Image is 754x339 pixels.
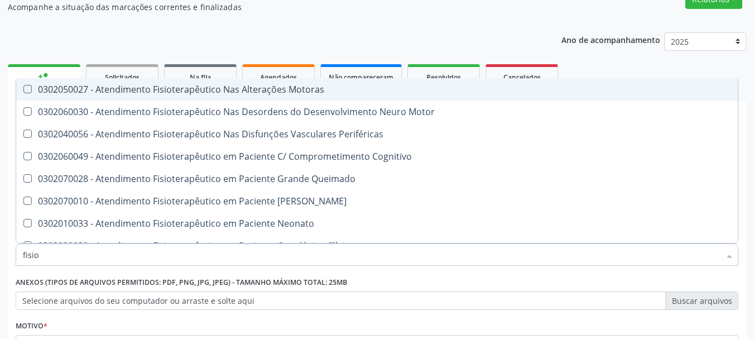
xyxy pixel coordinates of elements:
span: Não compareceram [329,73,393,82]
label: Anexos (Tipos de arquivos permitidos: PDF, PNG, JPG, JPEG) - Tamanho máximo total: 25MB [16,274,347,292]
p: Acompanhe a situação das marcações correntes e finalizadas [8,1,525,13]
span: Na fila [190,73,211,82]
p: Ano de acompanhamento [561,32,660,46]
span: Resolvidos [426,73,461,82]
span: Solicitados [105,73,140,82]
div: person_add [38,71,50,83]
input: Buscar por procedimentos [23,243,720,266]
span: Agendados [260,73,297,82]
span: Cancelados [503,73,541,82]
